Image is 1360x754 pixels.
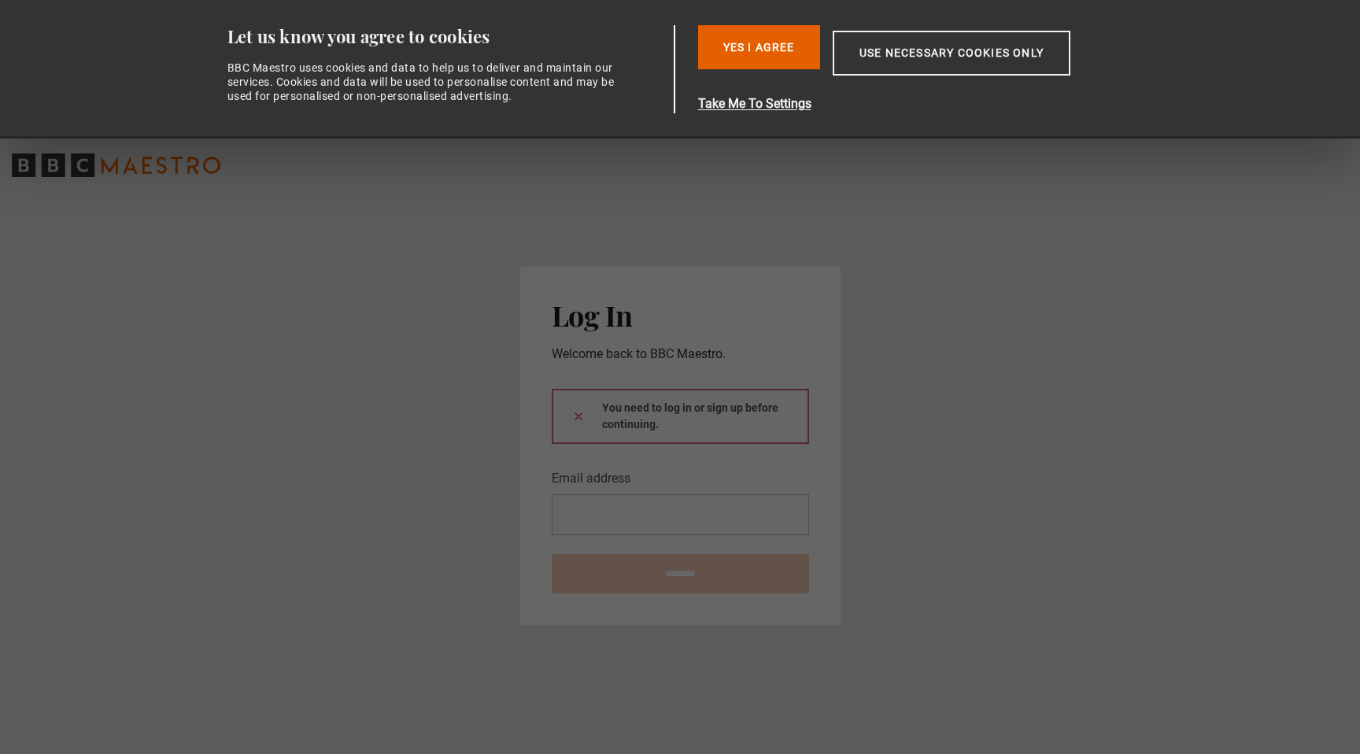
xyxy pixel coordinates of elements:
[552,469,630,488] label: Email address
[12,153,220,177] svg: BBC Maestro
[833,31,1070,76] button: Use necessary cookies only
[552,389,809,444] div: You need to log in or sign up before continuing.
[552,345,809,364] p: Welcome back to BBC Maestro.
[698,94,1145,113] button: Take Me To Settings
[227,61,624,104] div: BBC Maestro uses cookies and data to help us to deliver and maintain our services. Cookies and da...
[552,298,809,331] h2: Log In
[698,25,820,69] button: Yes I Agree
[227,25,668,48] div: Let us know you agree to cookies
